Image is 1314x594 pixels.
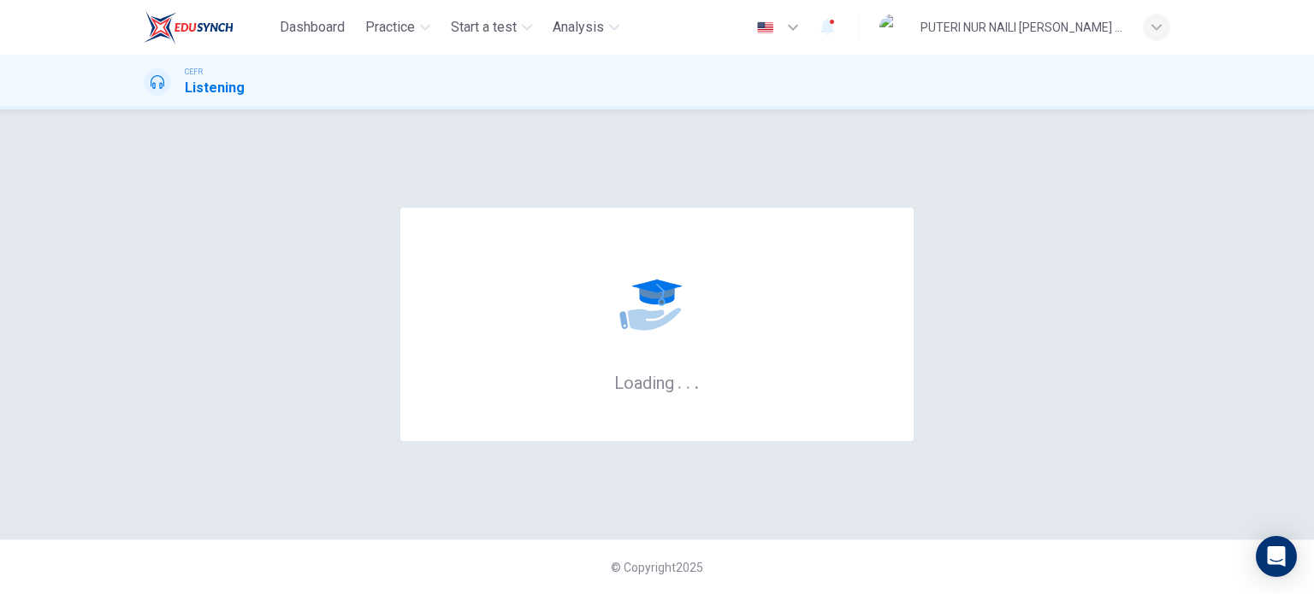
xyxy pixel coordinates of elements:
span: © Copyright 2025 [611,561,703,574]
span: CEFR [185,66,203,78]
h1: Listening [185,78,245,98]
h6: . [685,367,691,395]
button: Start a test [444,12,539,43]
div: Open Intercom Messenger [1256,536,1297,577]
button: Practice [358,12,437,43]
h6: Loading [614,371,700,393]
h6: . [694,367,700,395]
img: Profile picture [879,14,907,41]
img: en [755,21,776,34]
h6: . [677,367,683,395]
span: Analysis [553,17,604,38]
img: EduSynch logo [144,10,234,44]
button: Analysis [546,12,626,43]
span: Dashboard [280,17,345,38]
div: PUTERI NUR NAILI [PERSON_NAME] [PERSON_NAME] [920,17,1122,38]
span: Practice [365,17,415,38]
span: Start a test [451,17,517,38]
a: EduSynch logo [144,10,273,44]
button: Dashboard [273,12,352,43]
